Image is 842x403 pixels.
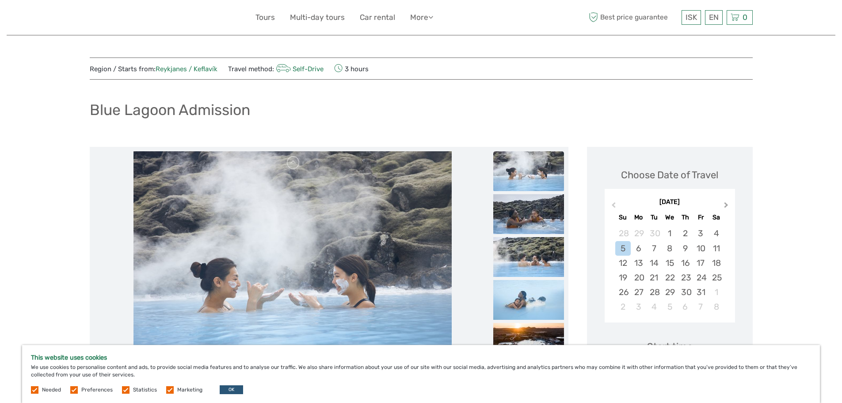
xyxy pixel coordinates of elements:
div: We use cookies to personalise content and ads, to provide social media features and to analyse ou... [22,345,820,403]
div: Choose Sunday, October 19th, 2025 [615,270,631,285]
button: Open LiveChat chat widget [102,14,112,24]
div: We [662,211,677,223]
button: OK [220,385,243,394]
button: Previous Month [606,200,620,214]
div: Choose Wednesday, October 15th, 2025 [662,256,677,270]
div: Choose Friday, October 3rd, 2025 [693,226,709,241]
div: Choose Monday, November 3rd, 2025 [631,299,646,314]
div: Su [615,211,631,223]
div: Choose Saturday, October 4th, 2025 [709,226,724,241]
div: Choose Monday, October 6th, 2025 [631,241,646,256]
div: Choose Saturday, October 25th, 2025 [709,270,724,285]
div: Choose Friday, October 31st, 2025 [693,285,709,299]
img: 2adeb98bcb0a40b2ab98e71494bc4d06_slider_thumbnail.jpg [493,151,564,191]
div: Mo [631,211,646,223]
div: Choose Monday, October 27th, 2025 [631,285,646,299]
div: Sa [709,211,724,223]
div: Choose Saturday, November 1st, 2025 [709,285,724,299]
a: Reykjanes / Keflavík [156,65,217,73]
div: Choose Thursday, October 2nd, 2025 [678,226,693,241]
img: 2adeb98bcb0a40b2ab98e71494bc4d06_main_slider.jpg [133,151,452,364]
h1: Blue Lagoon Admission [90,101,250,119]
img: 632-1a1f61c2-ab70-46c5-a88f-57c82c74ba0d_logo_small.jpg [90,7,135,28]
div: Choose Saturday, November 8th, 2025 [709,299,724,314]
img: 074d1b25433144c697119fb130ce2944_slider_thumbnail.jpg [493,280,564,320]
div: Fr [693,211,709,223]
a: Multi-day tours [290,11,345,24]
div: Choose Monday, October 20th, 2025 [631,270,646,285]
div: Choose Tuesday, October 14th, 2025 [646,256,662,270]
label: Statistics [133,386,157,394]
img: d9bf8667d031459cbd5a0f097f6a92b7_slider_thumbnail.jpg [493,323,564,363]
div: Choose Saturday, October 18th, 2025 [709,256,724,270]
div: Choose Wednesday, October 8th, 2025 [662,241,677,256]
span: ISK [686,13,697,22]
div: Choose Sunday, October 12th, 2025 [615,256,631,270]
div: Choose Sunday, September 28th, 2025 [615,226,631,241]
span: Region / Starts from: [90,65,217,74]
div: Choose Friday, October 24th, 2025 [693,270,709,285]
div: Choose Thursday, November 6th, 2025 [678,299,693,314]
div: Choose Tuesday, October 21st, 2025 [646,270,662,285]
span: 0 [741,13,749,22]
div: Choose Thursday, October 23rd, 2025 [678,270,693,285]
div: Choose Friday, November 7th, 2025 [693,299,709,314]
span: Travel method: [228,62,324,75]
div: month 2025-10 [607,226,732,314]
div: Choose Date of Travel [621,168,718,182]
div: Choose Sunday, October 5th, 2025 [615,241,631,256]
img: 811391cfcce346129166c4f5c33747f0_slider_thumbnail.jpg [493,237,564,277]
div: Choose Sunday, October 26th, 2025 [615,285,631,299]
a: Self-Drive [274,65,324,73]
div: Choose Wednesday, October 29th, 2025 [662,285,677,299]
h5: This website uses cookies [31,354,811,361]
label: Marketing [177,386,202,394]
div: Choose Tuesday, October 7th, 2025 [646,241,662,256]
label: Needed [42,386,61,394]
div: Choose Tuesday, November 4th, 2025 [646,299,662,314]
div: Choose Wednesday, October 22nd, 2025 [662,270,677,285]
div: Tu [646,211,662,223]
a: More [410,11,433,24]
div: Choose Thursday, October 30th, 2025 [678,285,693,299]
div: Choose Thursday, October 16th, 2025 [678,256,693,270]
div: Start time [647,340,693,353]
div: Choose Monday, October 13th, 2025 [631,256,646,270]
div: Choose Saturday, October 11th, 2025 [709,241,724,256]
div: Choose Wednesday, November 5th, 2025 [662,299,677,314]
p: We're away right now. Please check back later! [12,15,100,23]
button: Next Month [720,200,734,214]
div: Th [678,211,693,223]
span: Best price guarantee [587,10,679,25]
div: Choose Sunday, November 2nd, 2025 [615,299,631,314]
div: Choose Friday, October 10th, 2025 [693,241,709,256]
div: Choose Thursday, October 9th, 2025 [678,241,693,256]
a: Car rental [360,11,395,24]
div: Choose Friday, October 17th, 2025 [693,256,709,270]
div: Choose Monday, September 29th, 2025 [631,226,646,241]
div: Choose Wednesday, October 1st, 2025 [662,226,677,241]
span: 3 hours [334,62,369,75]
img: 480a193e8ba84a95a42242670c5714f0_slider_thumbnail.jpg [493,194,564,234]
div: [DATE] [605,198,735,207]
div: Choose Tuesday, October 28th, 2025 [646,285,662,299]
div: Choose Tuesday, September 30th, 2025 [646,226,662,241]
label: Preferences [81,386,113,394]
div: EN [705,10,723,25]
a: Tours [255,11,275,24]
